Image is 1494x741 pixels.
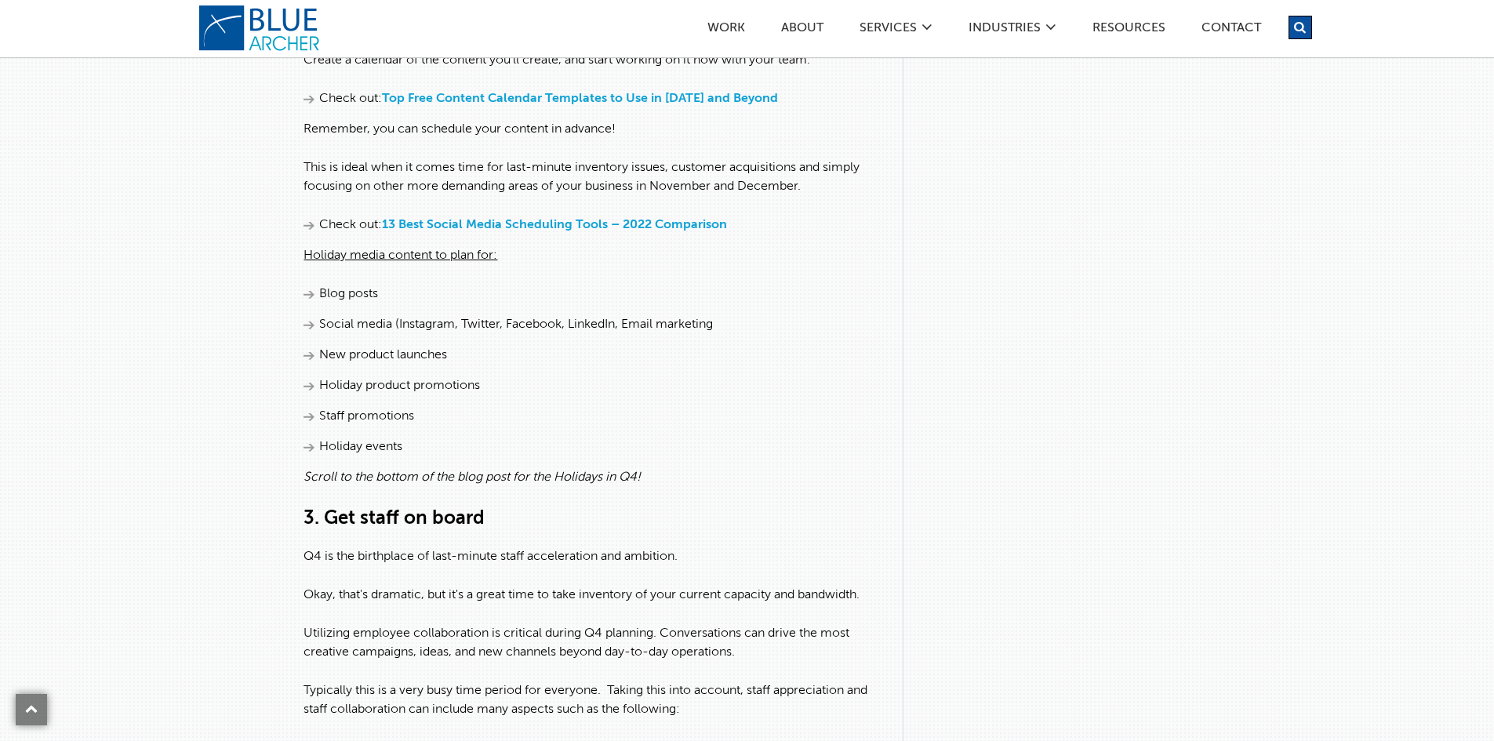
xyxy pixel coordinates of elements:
[304,249,497,262] u: Holiday media content to plan for:
[707,22,746,38] a: Work
[780,22,824,38] a: ABOUT
[304,624,879,662] p: Utilizing employee collaboration is critical during Q4 planning. Conversations can drive the most...
[304,376,879,395] li: Holiday product promotions
[859,22,918,38] a: SERVICES
[304,315,879,334] li: Social media (Instagram, Twitter, Facebook, LinkedIn, Email marketing
[304,547,879,566] p: Q4 is the birthplace of last-minute staff acceleration and ambition.
[1201,22,1262,38] a: Contact
[304,216,879,234] li: Check out:
[304,507,879,532] h3: 3. Get staff on board
[382,219,727,231] a: 13 Best Social Media Scheduling Tools – 2022 Comparison
[968,22,1041,38] a: Industries
[304,51,879,70] p: Create a calendar of the content you’ll create, and start working on it now with your team.
[304,285,879,303] li: Blog posts
[304,407,879,426] li: Staff promotions
[304,346,879,365] li: New product launches
[304,438,879,456] li: Holiday events
[382,93,778,105] a: Top Free Content Calendar Templates to Use in [DATE] and Beyond
[198,5,324,52] a: logo
[1092,22,1166,38] a: Resources
[304,158,879,196] p: This is ideal when it comes time for last-minute inventory issues, customer acquisitions and simp...
[304,120,879,139] p: Remember, you can schedule your content in advance!
[304,471,641,484] em: Scroll to the bottom of the blog post for the Holidays in Q4!
[304,586,879,605] p: Okay, that's dramatic, but it's a great time to take inventory of your current capacity and bandw...
[304,681,879,719] p: Typically this is a very busy time period for everyone. Taking this into account, staff appreciat...
[304,89,879,108] li: Check out:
